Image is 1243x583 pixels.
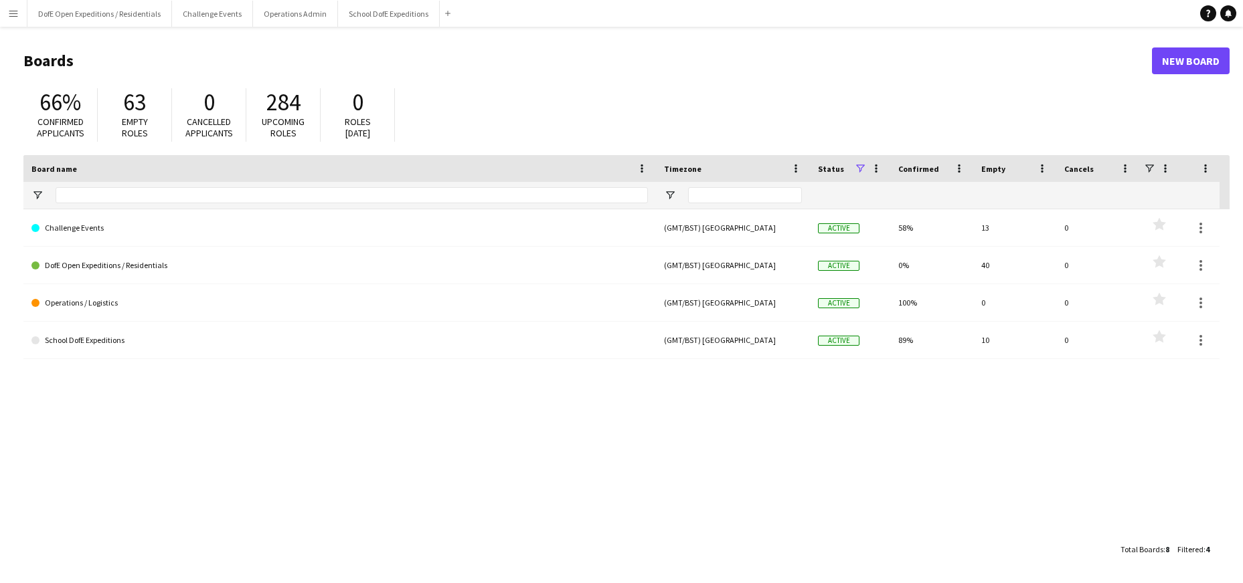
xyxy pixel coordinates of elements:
[973,322,1056,358] div: 10
[973,247,1056,283] div: 40
[890,247,973,283] div: 0%
[1121,544,1163,554] span: Total Boards
[1206,544,1210,554] span: 4
[1152,47,1230,74] a: New Board
[31,322,648,359] a: School DofE Expeditions
[1056,209,1139,246] div: 0
[664,189,676,201] button: Open Filter Menu
[1165,544,1169,554] span: 8
[31,164,77,174] span: Board name
[352,88,363,117] span: 0
[56,187,648,203] input: Board name Filter Input
[1177,536,1210,562] div: :
[1064,164,1094,174] span: Cancels
[1121,536,1169,562] div: :
[123,88,146,117] span: 63
[1056,247,1139,283] div: 0
[338,1,440,27] button: School DofE Expeditions
[122,116,148,139] span: Empty roles
[818,261,859,271] span: Active
[656,209,810,246] div: (GMT/BST) [GEOGRAPHIC_DATA]
[31,247,648,284] a: DofE Open Expeditions / Residentials
[818,298,859,308] span: Active
[1177,544,1204,554] span: Filtered
[973,284,1056,321] div: 0
[23,51,1152,71] h1: Boards
[656,322,810,358] div: (GMT/BST) [GEOGRAPHIC_DATA]
[890,284,973,321] div: 100%
[262,116,305,139] span: Upcoming roles
[664,164,701,174] span: Timezone
[656,247,810,283] div: (GMT/BST) [GEOGRAPHIC_DATA]
[898,164,939,174] span: Confirmed
[253,1,338,27] button: Operations Admin
[172,1,253,27] button: Challenge Events
[818,336,859,346] span: Active
[27,1,172,27] button: DofE Open Expeditions / Residentials
[345,116,371,139] span: Roles [DATE]
[185,116,233,139] span: Cancelled applicants
[973,209,1056,246] div: 13
[1056,284,1139,321] div: 0
[981,164,1005,174] span: Empty
[31,189,44,201] button: Open Filter Menu
[890,209,973,246] div: 58%
[890,322,973,358] div: 89%
[31,209,648,247] a: Challenge Events
[37,116,84,139] span: Confirmed applicants
[203,88,215,117] span: 0
[266,88,301,117] span: 284
[818,223,859,233] span: Active
[39,88,81,117] span: 66%
[688,187,802,203] input: Timezone Filter Input
[656,284,810,321] div: (GMT/BST) [GEOGRAPHIC_DATA]
[1056,322,1139,358] div: 0
[818,164,844,174] span: Status
[31,284,648,322] a: Operations / Logistics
